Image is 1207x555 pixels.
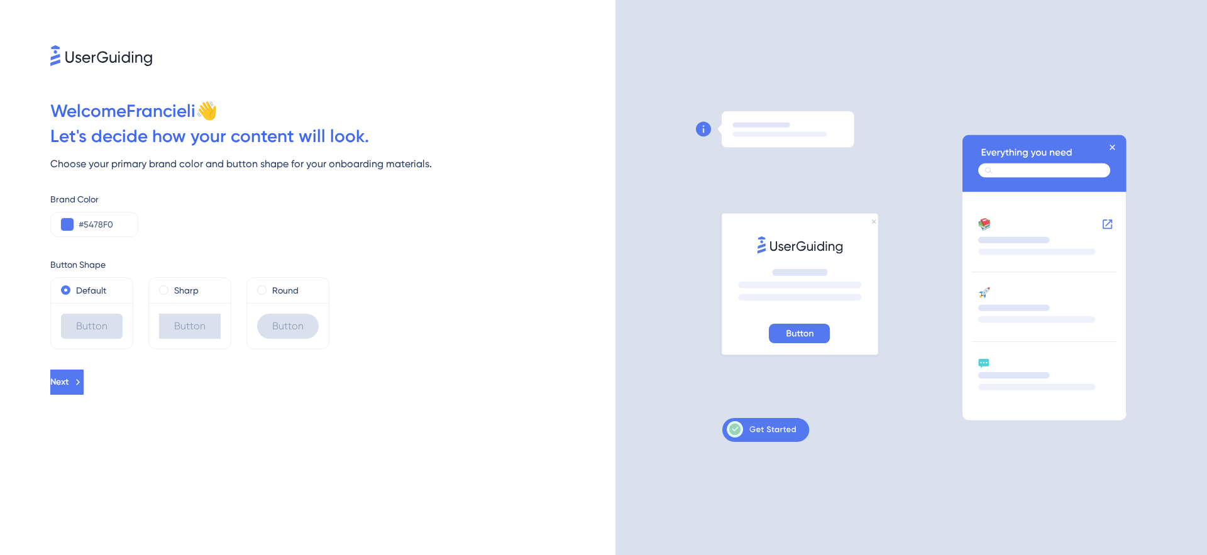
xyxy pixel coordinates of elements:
[50,192,615,207] div: Brand Color
[272,283,299,298] label: Round
[50,257,615,272] div: Button Shape
[50,375,69,390] span: Next
[50,157,615,172] div: Choose your primary brand color and button shape for your onboarding materials.
[159,314,221,339] div: Button
[174,283,199,298] label: Sharp
[50,99,615,124] div: Welcome Francieli 👋
[76,283,106,298] label: Default
[50,124,615,149] div: Let ' s decide how your content will look.
[257,314,319,339] div: Button
[61,314,123,339] div: Button
[50,370,84,395] button: Next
